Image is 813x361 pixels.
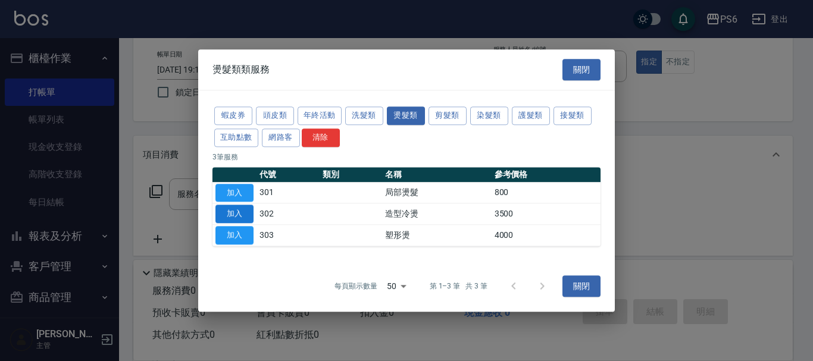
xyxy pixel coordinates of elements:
button: 頭皮類 [256,106,294,125]
button: 剪髮類 [429,106,467,125]
button: 護髮類 [512,106,550,125]
th: 代號 [257,167,320,183]
p: 3 筆服務 [212,152,601,162]
button: 互助點數 [214,128,258,147]
p: 每頁顯示數量 [334,281,377,291]
td: 303 [257,225,320,246]
td: 4000 [492,225,601,246]
button: 清除 [302,128,340,147]
p: 第 1–3 筆 共 3 筆 [430,281,487,291]
button: 接髮類 [554,106,592,125]
span: 燙髮類類服務 [212,64,270,76]
div: 50 [382,270,411,302]
button: 年終活動 [298,106,342,125]
button: 關閉 [562,275,601,297]
th: 參考價格 [492,167,601,183]
th: 類別 [320,167,383,183]
td: 3500 [492,203,601,225]
td: 301 [257,182,320,203]
button: 燙髮類 [387,106,425,125]
button: 加入 [215,226,254,244]
td: 302 [257,203,320,225]
button: 染髮類 [470,106,508,125]
td: 800 [492,182,601,203]
button: 加入 [215,205,254,224]
td: 塑形燙 [382,225,491,246]
button: 關閉 [562,59,601,81]
td: 局部燙髮 [382,182,491,203]
button: 洗髮類 [345,106,383,125]
button: 蝦皮券 [214,106,252,125]
button: 加入 [215,184,254,202]
th: 名稱 [382,167,491,183]
button: 網路客 [262,128,300,147]
td: 造型冷燙 [382,203,491,225]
